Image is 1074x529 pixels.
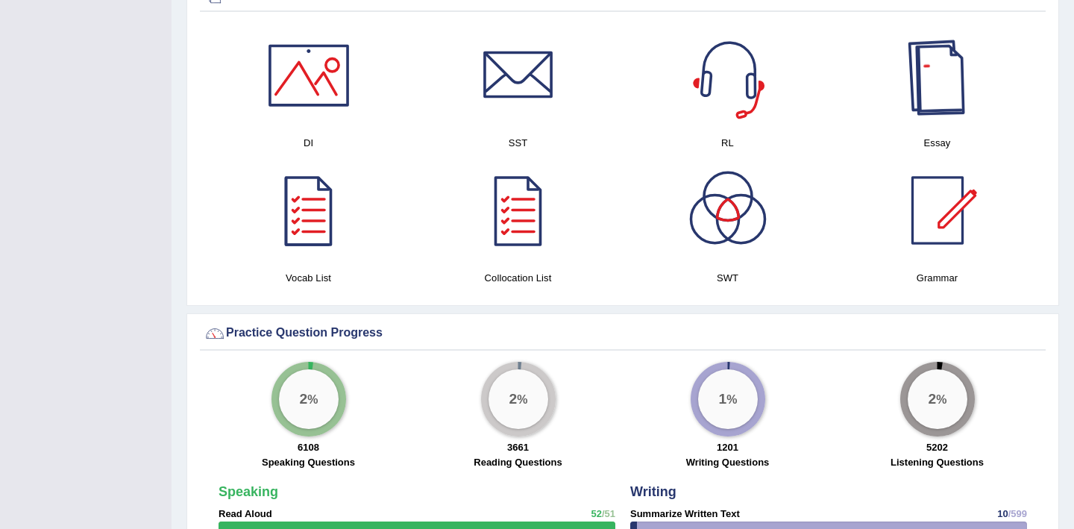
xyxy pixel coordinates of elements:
big: 2 [299,391,307,407]
h4: DI [211,135,406,151]
strong: 6108 [298,442,319,453]
label: Listening Questions [891,455,984,469]
span: 10 [997,508,1008,519]
big: 1 [718,391,726,407]
strong: Writing [630,484,676,499]
span: /599 [1008,508,1027,519]
h4: Grammar [840,270,1034,286]
div: Practice Question Progress [204,322,1042,345]
big: 2 [928,391,936,407]
strong: Speaking [219,484,278,499]
div: % [489,369,548,429]
h4: Essay [840,135,1034,151]
h4: SWT [630,270,825,286]
div: % [279,369,339,429]
div: % [908,369,967,429]
label: Speaking Questions [262,455,355,469]
strong: 1201 [717,442,738,453]
span: 52 [591,508,601,519]
label: Writing Questions [686,455,770,469]
strong: 3661 [507,442,529,453]
strong: 5202 [926,442,948,453]
big: 2 [509,391,517,407]
h4: RL [630,135,825,151]
strong: Summarize Written Text [630,508,740,519]
span: /51 [602,508,615,519]
h4: Collocation List [421,270,615,286]
h4: SST [421,135,615,151]
label: Reading Questions [474,455,562,469]
strong: Read Aloud [219,508,272,519]
h4: Vocab List [211,270,406,286]
div: % [698,369,758,429]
